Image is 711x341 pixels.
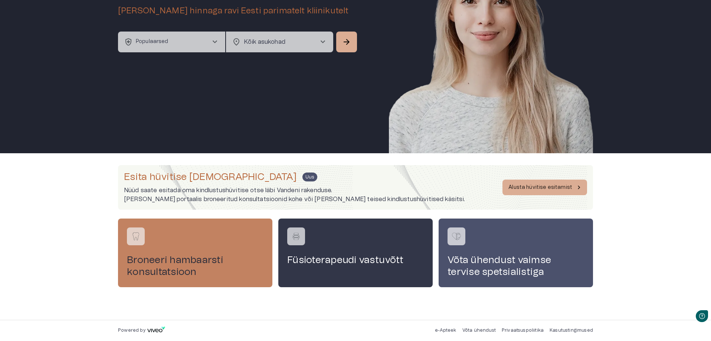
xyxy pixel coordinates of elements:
[451,231,462,242] img: Võta ühendust vaimse tervise spetsialistiga logo
[278,219,433,287] a: Navigate to service booking
[124,37,133,46] span: health_and_safety
[462,327,496,334] p: Võta ühendust
[118,327,145,334] p: Powered by
[448,254,584,278] h4: Võta ühendust vaimse tervise spetsialistiga
[435,328,456,332] a: e-Apteek
[508,184,572,191] p: Alusta hüvitise esitamist
[291,231,302,242] img: Füsioterapeudi vastuvõtt logo
[287,254,424,266] h4: Füsioterapeudi vastuvõtt
[124,186,465,195] p: Nüüd saate esitada oma kindlustushüvitise otse läbi Vandeni rakenduse.
[342,37,351,46] span: arrow_forward
[244,37,307,46] p: Kõik asukohad
[118,219,272,287] a: Navigate to service booking
[232,37,241,46] span: location_on
[127,254,263,278] h4: Broneeri hambaarsti konsultatsioon
[136,38,168,46] p: Populaarsed
[502,328,544,332] a: Privaatsuspoliitika
[302,173,317,181] span: Uus
[210,37,219,46] span: chevron_right
[653,307,711,328] iframe: Help widget launcher
[124,171,296,183] h4: Esita hüvitise [DEMOGRAPHIC_DATA]
[118,32,225,52] button: health_and_safetyPopulaarsedchevron_right
[318,37,327,46] span: chevron_right
[130,231,141,242] img: Broneeri hambaarsti konsultatsioon logo
[502,180,587,195] button: Alusta hüvitise esitamist
[550,328,593,332] a: Kasutustingimused
[336,32,357,52] button: Search
[124,195,465,204] p: [PERSON_NAME] portaalis broneeritud konsultatsioonid kohe või [PERSON_NAME] teised kindlustushüvi...
[439,219,593,287] a: Navigate to service booking
[118,6,358,16] h5: [PERSON_NAME] hinnaga ravi Eesti parimatelt kliinikutelt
